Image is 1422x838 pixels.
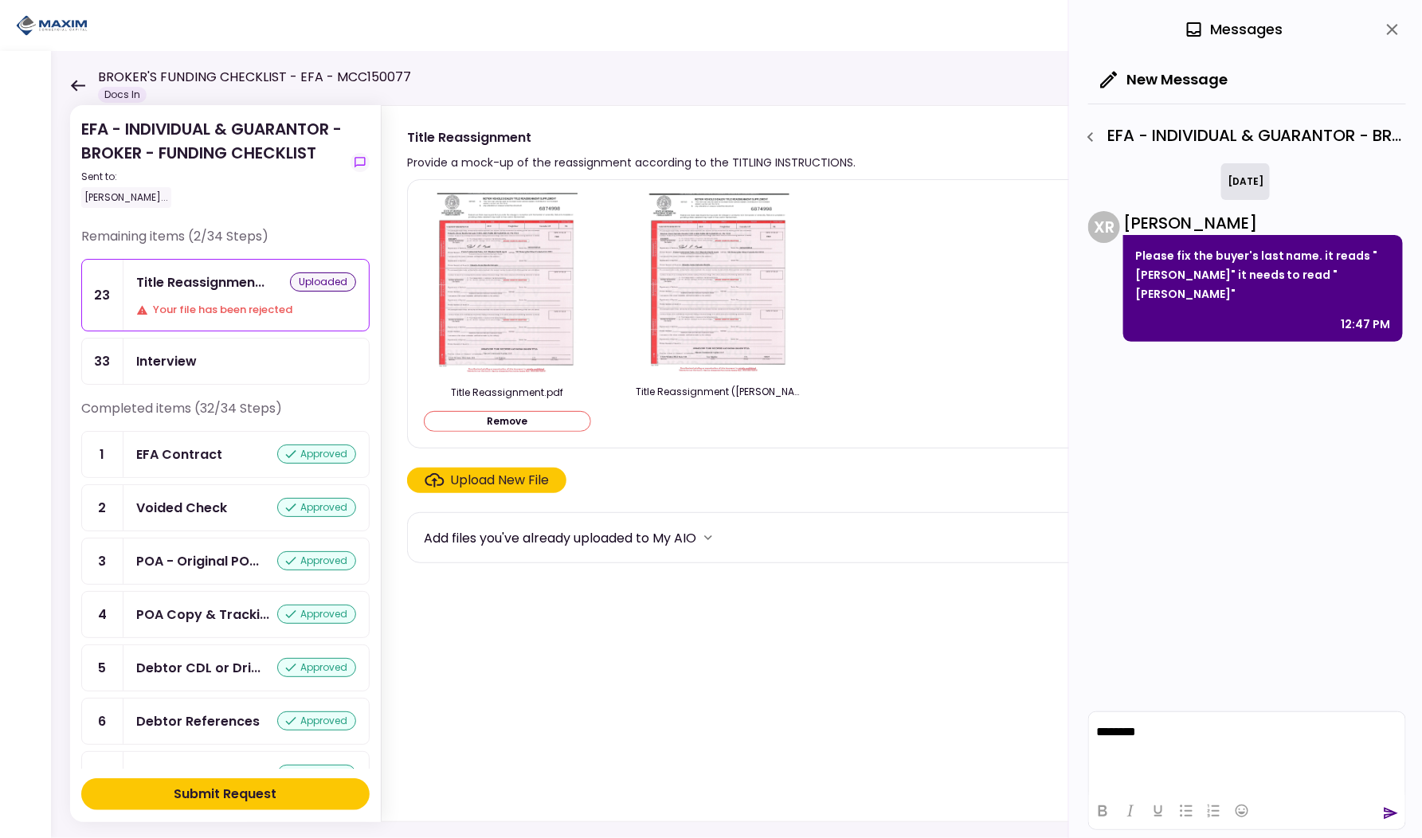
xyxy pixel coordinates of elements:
[81,187,171,208] div: [PERSON_NAME]...
[136,498,227,518] div: Voided Check
[277,605,356,624] div: approved
[277,711,356,730] div: approved
[1145,800,1172,822] button: Underline
[136,351,197,371] div: Interview
[1117,800,1144,822] button: Italic
[81,591,370,638] a: 4POA Copy & Tracking Receiptapproved
[82,260,123,331] div: 23
[1185,18,1283,41] div: Messages
[174,785,277,804] div: Submit Request
[81,644,370,691] a: 5Debtor CDL or Driver Licenseapproved
[1342,315,1391,334] div: 12:47 PM
[407,127,856,147] div: Title Reassignment
[136,658,261,678] div: Debtor CDL or Driver License
[1089,800,1116,822] button: Bold
[82,339,123,384] div: 33
[82,538,123,584] div: 3
[277,498,356,517] div: approved
[81,399,370,431] div: Completed items (32/34 Steps)
[136,711,260,731] div: Debtor References
[136,444,222,464] div: EFA Contract
[290,272,356,292] div: uploaded
[82,592,123,637] div: 4
[81,431,370,478] a: 1EFA Contractapproved
[1135,246,1391,303] p: Please fix the buyer's last name. it reads "[PERSON_NAME]" it needs to read "[PERSON_NAME]"
[636,385,803,399] div: Title Reassignment (Eduardo Alexis Salvador Bonilla).pdf
[1173,800,1200,822] button: Bullet list
[136,551,259,571] div: POA - Original POA (not CA or GA) (Received in house)
[277,765,356,784] div: approved
[136,765,273,785] div: 3 Months PERSONAL Bank Statements
[82,699,123,744] div: 6
[451,471,550,490] div: Upload New File
[381,105,1390,822] div: Title ReassignmentProvide a mock-up of the reassignment according to the TITLING INSTRUCTIONS.upl...
[81,117,344,208] div: EFA - INDIVIDUAL & GUARANTOR - BROKER - FUNDING CHECKLIST
[1228,800,1256,822] button: Emojis
[277,658,356,677] div: approved
[136,272,264,292] div: Title Reassignment
[1088,211,1120,243] div: X R
[407,153,856,172] div: Provide a mock-up of the reassignment according to the TITLING INSTRUCTIONS.
[136,302,356,318] div: Your file has been rejected
[1383,805,1399,821] button: send
[81,698,370,745] a: 6Debtor Referencesapproved
[81,259,370,331] a: 23Title ReassignmentuploadedYour file has been rejected
[98,87,147,103] div: Docs In
[351,153,370,172] button: show-messages
[1088,59,1240,100] button: New Message
[424,411,591,432] button: Remove
[81,484,370,531] a: 2Voided Checkapproved
[82,485,123,531] div: 2
[277,551,356,570] div: approved
[98,68,411,87] h1: BROKER'S FUNDING CHECKLIST - EFA - MCC150077
[81,170,344,184] div: Sent to:
[1077,123,1406,151] div: EFA - INDIVIDUAL & GUARANTOR - BROKER - FUNDING CHECKLIST - Title Reassignment
[16,14,88,37] img: Partner icon
[81,538,370,585] a: 3POA - Original POA (not CA or GA) (Received in house)approved
[81,338,370,385] a: 33Interview
[1123,211,1403,235] div: [PERSON_NAME]
[696,526,720,550] button: more
[424,528,696,548] div: Add files you've already uploaded to My AIO
[81,778,370,810] button: Submit Request
[82,645,123,691] div: 5
[82,432,123,477] div: 1
[407,468,566,493] span: Click here to upload the required document
[277,444,356,464] div: approved
[1379,16,1406,43] button: close
[82,752,123,797] div: 7
[136,605,269,625] div: POA Copy & Tracking Receipt
[1201,800,1228,822] button: Numbered list
[81,751,370,798] a: 73 Months PERSONAL Bank Statementsapproved
[1089,712,1405,792] iframe: Rich Text Area
[81,227,370,259] div: Remaining items (2/34 Steps)
[424,386,591,400] div: Title Reassignment.pdf
[1221,163,1270,200] div: [DATE]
